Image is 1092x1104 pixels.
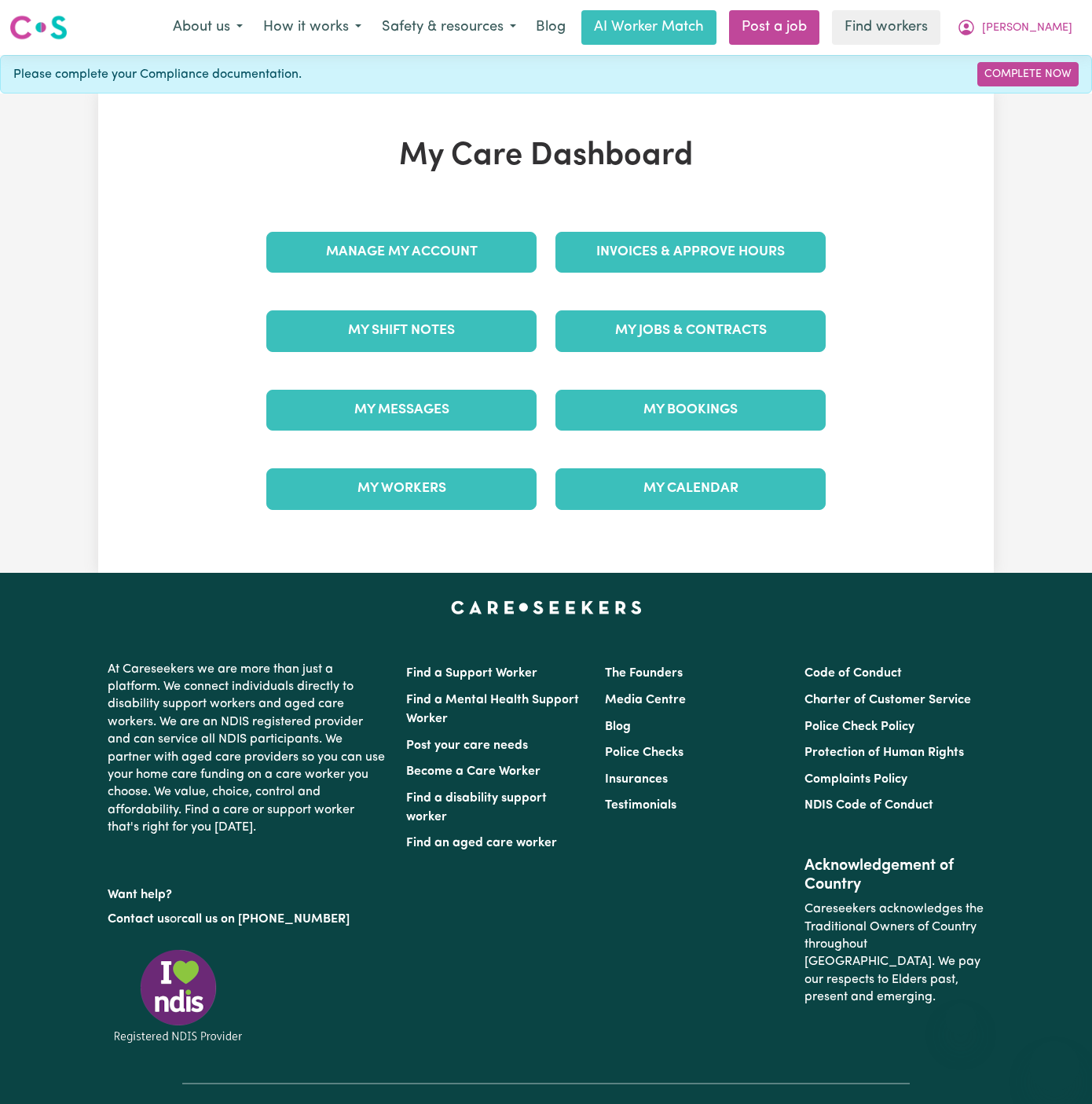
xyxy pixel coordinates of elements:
[108,904,387,934] p: or
[977,62,1079,86] a: Complete Now
[406,739,528,752] a: Post your care needs
[266,390,537,431] a: My Messages
[406,792,547,823] a: Find a disability support worker
[372,11,526,44] button: Safety & resources
[605,721,631,733] a: Blog
[555,468,826,509] a: My Calendar
[526,10,575,45] a: Blog
[804,856,984,894] h2: Acknowledgement of Country
[832,10,940,45] a: Find workers
[108,913,170,926] a: Contact us
[253,11,372,44] button: How it works
[555,232,826,273] a: Invoices & Approve Hours
[406,837,557,849] a: Find an aged care worker
[181,913,350,926] a: call us on [PHONE_NUMBER]
[406,667,537,680] a: Find a Support Worker
[163,11,253,44] button: About us
[804,773,907,786] a: Complaints Policy
[945,1003,977,1035] iframe: Close message
[13,65,302,84] span: Please complete your Compliance documentation.
[605,799,676,812] a: Testimonials
[9,9,68,46] a: Careseekers logo
[947,11,1083,44] button: My Account
[1029,1041,1079,1091] iframe: Button to launch messaging window
[406,694,579,725] a: Find a Mental Health Support Worker
[555,310,826,351] a: My Jobs & Contracts
[605,694,686,706] a: Media Centre
[108,947,249,1045] img: Registered NDIS provider
[605,746,683,759] a: Police Checks
[804,694,971,706] a: Charter of Customer Service
[804,667,902,680] a: Code of Conduct
[729,10,819,45] a: Post a job
[804,721,914,733] a: Police Check Policy
[108,655,387,843] p: At Careseekers we are more than just a platform. We connect individuals directly to disability su...
[266,232,537,273] a: Manage My Account
[555,390,826,431] a: My Bookings
[266,310,537,351] a: My Shift Notes
[108,880,387,904] p: Want help?
[9,13,68,42] img: Careseekers logo
[406,765,541,778] a: Become a Care Worker
[804,799,933,812] a: NDIS Code of Conduct
[266,468,537,509] a: My Workers
[804,746,964,759] a: Protection of Human Rights
[605,773,668,786] a: Insurances
[257,138,835,175] h1: My Care Dashboard
[451,601,642,614] a: Careseekers home page
[982,20,1072,37] span: [PERSON_NAME]
[605,667,683,680] a: The Founders
[581,10,716,45] a: AI Worker Match
[804,894,984,1012] p: Careseekers acknowledges the Traditional Owners of Country throughout [GEOGRAPHIC_DATA]. We pay o...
